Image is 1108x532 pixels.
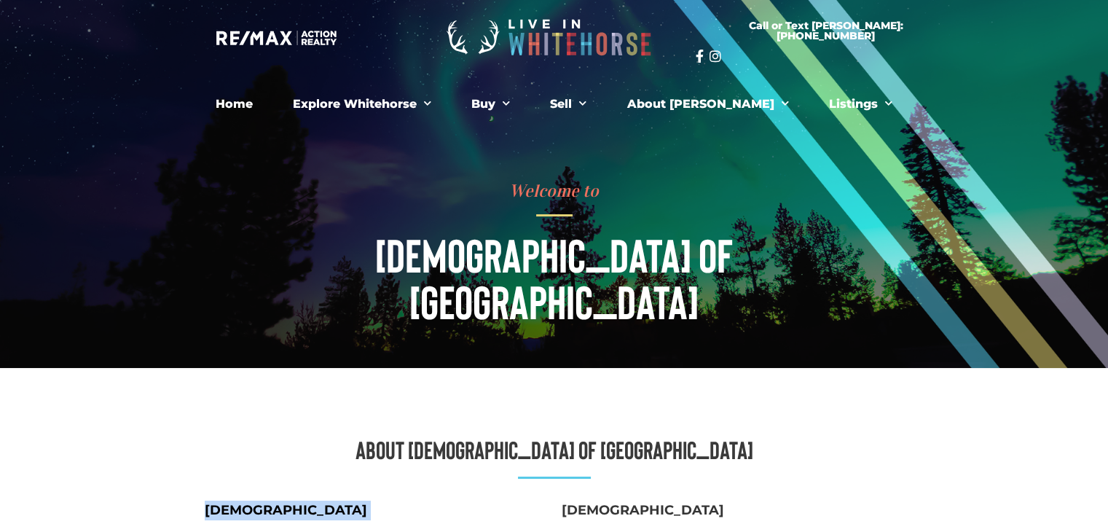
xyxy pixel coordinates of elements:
[539,90,597,119] a: Sell
[205,502,367,518] strong: [DEMOGRAPHIC_DATA]
[817,90,903,119] a: Listings
[241,231,868,324] h1: [DEMOGRAPHIC_DATA] of [GEOGRAPHIC_DATA]
[713,20,939,41] span: Call or Text [PERSON_NAME]: [PHONE_NUMBER]
[616,90,799,119] a: About [PERSON_NAME]
[241,182,868,200] h4: Welcome to
[562,502,724,518] strong: [DEMOGRAPHIC_DATA]
[696,12,956,50] a: Call or Text [PERSON_NAME]: [PHONE_NUMBER]
[153,90,954,119] nav: Menu
[205,90,264,119] a: Home
[460,90,521,119] a: Buy
[197,437,911,462] h3: About [DEMOGRAPHIC_DATA] of [GEOGRAPHIC_DATA]
[282,90,442,119] a: Explore Whitehorse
